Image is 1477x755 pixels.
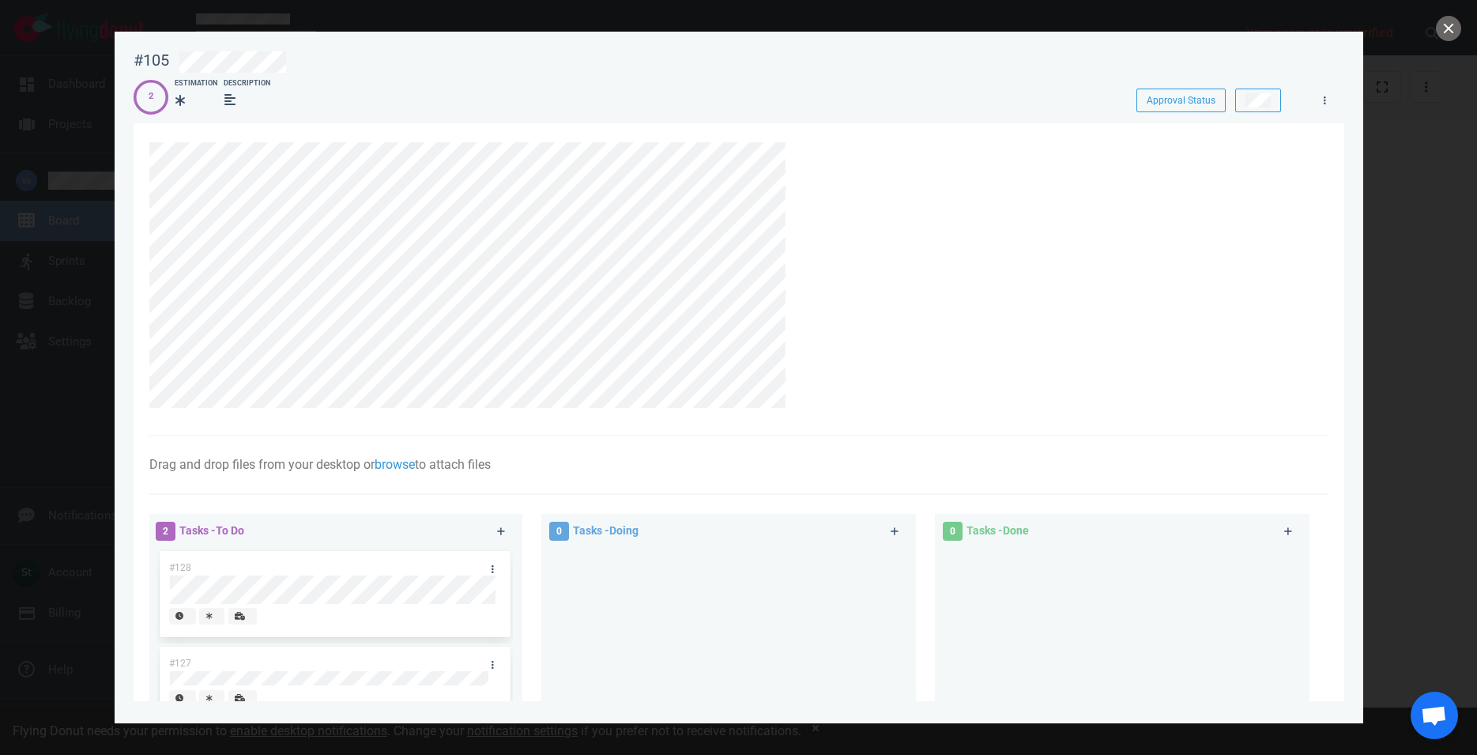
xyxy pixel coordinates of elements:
span: 0 [549,522,569,541]
div: Estimation [175,78,217,89]
span: Tasks - To Do [179,524,244,537]
span: Drag and drop files from your desktop or [149,457,375,472]
span: 0 [943,522,963,541]
span: Tasks - Doing [573,524,639,537]
button: Approval Status [1136,89,1226,112]
span: #127 [169,658,191,669]
span: #128 [169,562,191,573]
div: Description [224,78,270,89]
a: Open chat [1411,692,1458,739]
span: 2 [156,522,175,541]
span: to attach files [415,457,491,472]
div: 2 [149,90,153,104]
a: browse [375,457,415,472]
span: Tasks - Done [966,524,1029,537]
div: #105 [134,51,169,70]
button: close [1436,16,1461,41]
